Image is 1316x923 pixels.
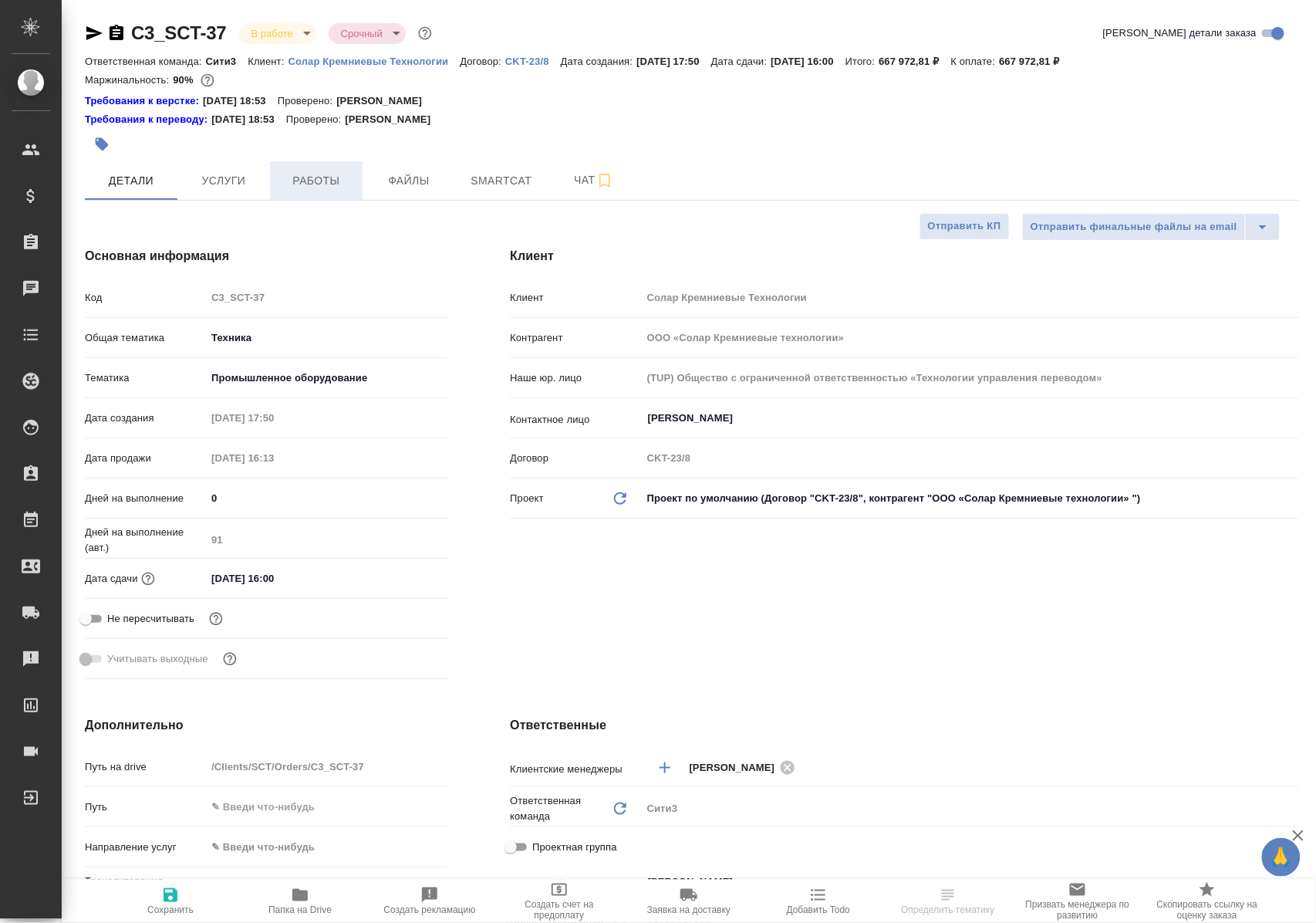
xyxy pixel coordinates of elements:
[85,716,448,735] h4: Дополнительно
[711,56,771,67] p: Дата сдачи:
[636,56,711,67] p: [DATE] 17:50
[999,56,1071,67] p: 667 972,81 ₽
[235,880,365,923] button: Папка на Drive
[510,290,641,306] p: Клиент
[510,793,610,824] p: Ответственная команда
[187,171,261,191] span: Услуги
[85,127,119,161] button: Добавить тэг
[289,56,461,67] p: Солар Кремниевые Технологии
[951,56,1000,67] p: К оплате:
[206,325,448,351] div: Техника
[248,56,288,67] p: Клиент:
[883,880,1013,923] button: Определить тематику
[1291,417,1294,420] button: Open
[85,56,206,67] p: Ответственная команда:
[494,880,624,923] button: Создать счет на предоплату
[173,74,197,86] p: 90%
[106,880,235,923] button: Сохранить
[642,367,1299,389] input: Пустое поле
[85,800,206,815] p: Путь
[557,171,631,190] span: Чат
[85,370,206,386] p: Тематика
[85,759,206,775] p: Путь на drive
[646,749,683,786] button: Добавить менеджера
[268,904,332,915] span: Папка на Drive
[239,23,316,44] div: В работе
[85,93,203,109] div: Нажми, чтобы открыть папку с инструкцией
[879,56,950,67] p: 667 972,81 ₽
[647,904,731,915] span: Заявка на доставку
[85,571,138,587] p: Дата сдачи
[1022,213,1281,241] div: split button
[510,247,1299,265] h4: Клиент
[415,23,435,43] button: Доп статусы указывают на важность/срочность заказа
[329,23,406,44] div: В работе
[754,880,883,923] button: Добавить Todo
[206,756,448,778] input: Пустое поле
[286,112,346,127] p: Проверено:
[1268,841,1294,874] span: 🙏
[365,880,494,923] button: Создать рекламацию
[336,93,434,109] p: [PERSON_NAME]
[510,370,641,386] p: Наше юр. лицо
[1022,213,1246,241] button: Отправить финальные файлы на email
[138,569,158,589] button: Если добавить услуги и заполнить их объемом, то дата рассчитается автоматически
[206,286,448,309] input: Пустое поле
[107,24,126,42] button: Скопировать ссылку
[510,491,544,506] p: Проект
[220,649,240,669] button: Выбери, если сб и вс нужно считать рабочими днями для выполнения заказа.
[532,840,616,855] span: Проектная группа
[85,93,203,109] a: Требования к верстке:
[928,218,1001,235] span: Отправить КП
[384,904,476,915] span: Создать рекламацию
[206,487,448,509] input: ✎ Введи что-нибудь
[1142,880,1272,923] button: Скопировать ссылку на оценку заказа
[642,485,1299,512] div: Проект по умолчанию (Договор "CKT-23/8", контрагент "ООО «Солар Кремниевые технологии» ")
[247,27,298,40] button: В работе
[460,56,505,67] p: Договор:
[206,877,448,900] input: ✎ Введи что-нибудь
[901,904,994,915] span: Определить тематику
[289,54,461,67] a: Солар Кремниевые Технологии
[642,286,1299,309] input: Пустое поле
[1291,766,1294,769] button: Open
[85,112,211,127] div: Нажми, чтобы открыть папку с инструкцией
[94,171,168,191] span: Детали
[211,840,430,855] div: ✎ Введи что-нибудь
[1262,838,1301,877] button: 🙏
[510,412,641,428] p: Контактное лицо
[85,24,103,42] button: Скопировать ссылку для ЯМессенджера
[1152,899,1263,921] span: Скопировать ссылку на оценку заказа
[131,22,227,43] a: C3_SCT-37
[642,447,1299,469] input: Пустое поле
[203,93,278,109] p: [DATE] 18:53
[690,760,785,776] span: [PERSON_NAME]
[510,876,641,891] p: Проектный менеджер
[505,54,561,67] a: CKT-23/8
[107,611,194,627] span: Не пересчитывать
[642,326,1299,349] input: Пустое поле
[206,796,448,818] input: ✎ Введи что-нибудь
[510,330,641,346] p: Контрагент
[85,451,206,466] p: Дата продажи
[690,758,801,777] div: [PERSON_NAME]
[642,796,1299,822] div: Сити3
[206,529,448,551] input: Пустое поле
[85,330,206,346] p: Общая тематика
[505,56,561,67] p: CKT-23/8
[596,171,614,190] svg: Подписаться
[624,880,754,923] button: Заявка на доставку
[206,447,341,469] input: Пустое поле
[1031,218,1237,236] span: Отправить финальные файлы на email
[206,56,248,67] p: Сити3
[1013,880,1142,923] button: Призвать менеджера по развитию
[206,609,226,629] button: Включи, если не хочешь, чтобы указанная дата сдачи изменилась после переставления заказа в 'Подтв...
[787,904,850,915] span: Добавить Todo
[845,56,879,67] p: Итого:
[336,27,387,40] button: Срочный
[920,213,1010,240] button: Отправить КП
[85,840,206,855] p: Направление услуг
[1022,899,1133,921] span: Призвать менеджера по развитию
[147,904,194,915] span: Сохранить
[510,716,1299,735] h4: Ответственные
